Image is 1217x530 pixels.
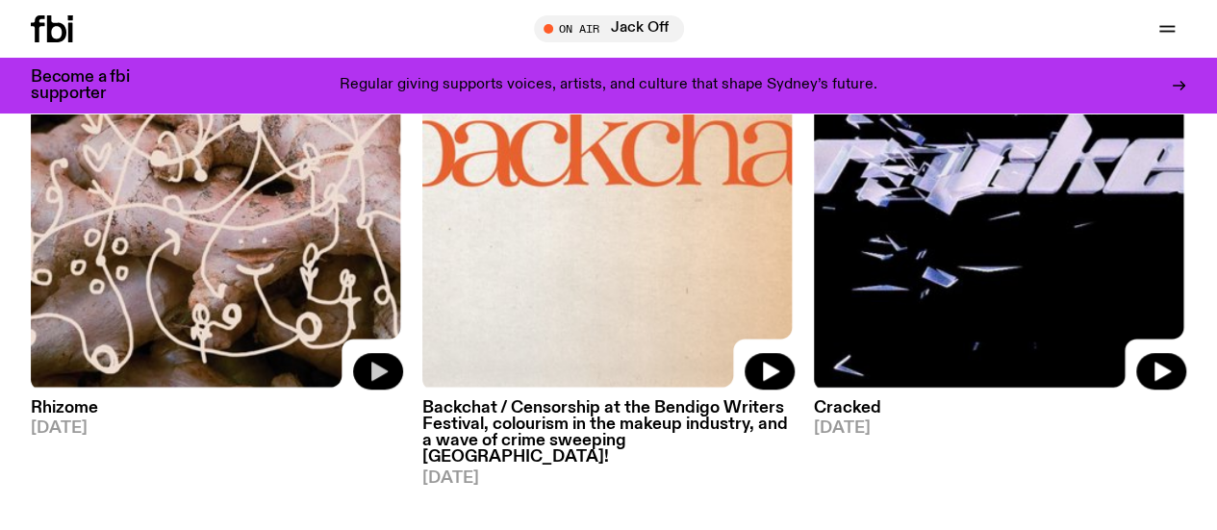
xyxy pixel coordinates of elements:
[814,391,1186,437] a: Cracked[DATE]
[422,391,795,486] a: Backchat / Censorship at the Bendigo Writers Festival, colourism in the makeup industry, and a wa...
[340,77,877,94] p: Regular giving supports voices, artists, and culture that shape Sydney’s future.
[31,391,403,437] a: Rhizome[DATE]
[534,15,684,42] button: On AirJack Off
[31,69,154,102] h3: Become a fbi supporter
[31,400,403,416] h3: Rhizome
[422,470,795,487] span: [DATE]
[31,420,403,437] span: [DATE]
[422,400,795,466] h3: Backchat / Censorship at the Bendigo Writers Festival, colourism in the makeup industry, and a wa...
[814,420,1186,437] span: [DATE]
[814,400,1186,416] h3: Cracked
